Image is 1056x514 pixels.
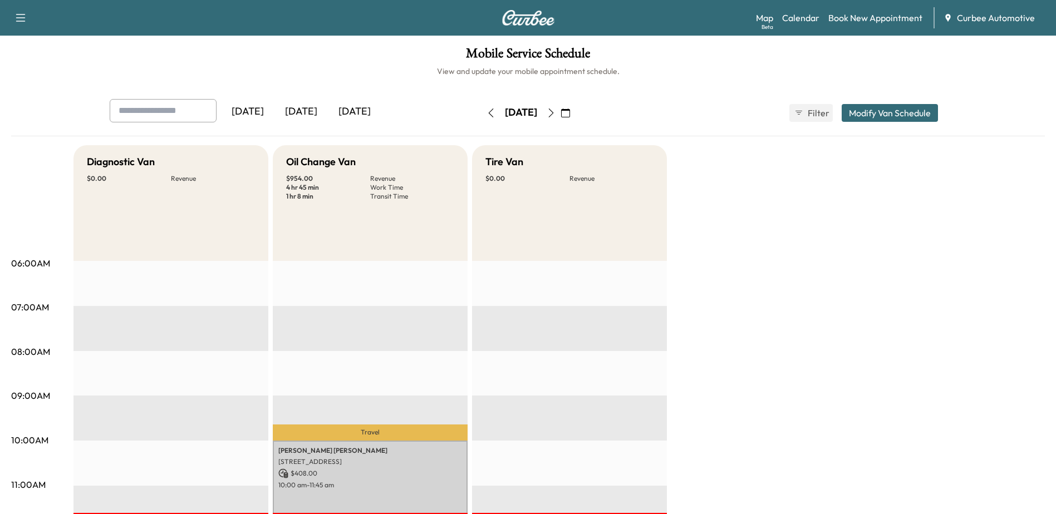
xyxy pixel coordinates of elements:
[842,104,938,122] button: Modify Van Schedule
[278,457,462,466] p: [STREET_ADDRESS]
[370,183,454,192] p: Work Time
[278,481,462,490] p: 10:00 am - 11:45 am
[782,11,819,24] a: Calendar
[808,106,828,120] span: Filter
[11,389,50,402] p: 09:00AM
[11,433,48,447] p: 10:00AM
[370,192,454,201] p: Transit Time
[762,23,773,31] div: Beta
[11,478,46,491] p: 11:00AM
[286,174,370,183] p: $ 954.00
[11,47,1045,66] h1: Mobile Service Schedule
[789,104,833,122] button: Filter
[286,192,370,201] p: 1 hr 8 min
[11,66,1045,77] h6: View and update your mobile appointment schedule.
[370,174,454,183] p: Revenue
[11,345,50,358] p: 08:00AM
[828,11,922,24] a: Book New Appointment
[957,11,1035,24] span: Curbee Automotive
[485,154,523,170] h5: Tire Van
[505,106,537,120] div: [DATE]
[87,174,171,183] p: $ 0.00
[328,99,381,125] div: [DATE]
[485,174,569,183] p: $ 0.00
[11,256,50,270] p: 06:00AM
[286,183,370,192] p: 4 hr 45 min
[274,99,328,125] div: [DATE]
[278,446,462,455] p: [PERSON_NAME] [PERSON_NAME]
[502,10,555,26] img: Curbee Logo
[273,424,468,440] p: Travel
[286,154,356,170] h5: Oil Change Van
[569,174,654,183] p: Revenue
[87,154,155,170] h5: Diagnostic Van
[11,300,49,314] p: 07:00AM
[756,11,773,24] a: MapBeta
[221,99,274,125] div: [DATE]
[171,174,255,183] p: Revenue
[278,468,462,478] p: $ 408.00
